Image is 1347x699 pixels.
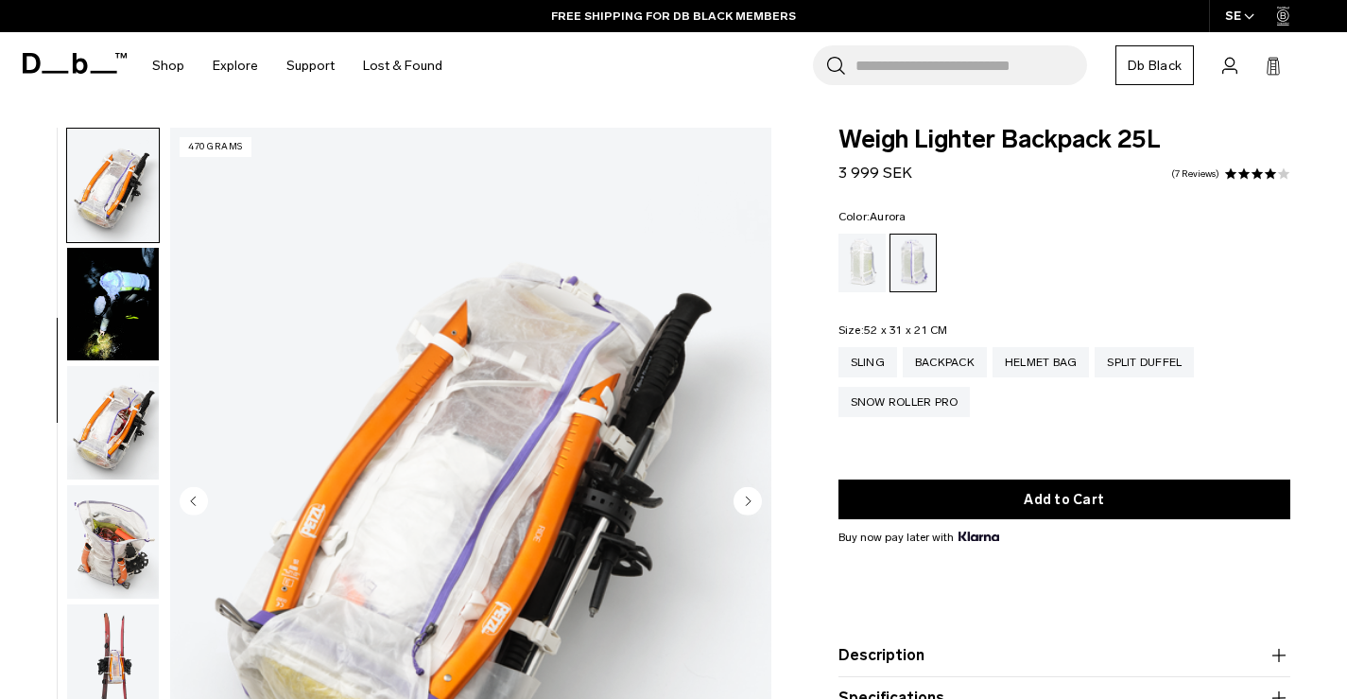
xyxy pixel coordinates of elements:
a: Snow Roller Pro [838,387,971,417]
p: 470 grams [180,137,251,157]
button: Previous slide [180,487,208,519]
button: Weigh_Lighter_Backpack_25L_7.png [66,484,160,600]
span: Weigh Lighter Backpack 25L [838,128,1291,152]
button: Description [838,644,1291,667]
button: Weigh_Lighter_Backpack_25L_6.png [66,365,160,481]
span: Aurora [870,210,907,223]
img: Weigh_Lighter_Backpack_25L_6.png [67,366,159,480]
a: Split Duffel [1095,347,1194,377]
button: Next slide [734,487,762,519]
a: Db Black [1115,45,1194,85]
img: Weigh_Lighter_Backpack_25L_5.png [67,129,159,242]
img: {"height" => 20, "alt" => "Klarna"} [958,532,999,541]
a: Sling [838,347,897,377]
nav: Main Navigation [138,32,457,99]
legend: Color: [838,211,907,222]
a: Helmet Bag [993,347,1090,377]
img: Weigh_Lighter_Backpack_25L_7.png [67,485,159,599]
a: Lost & Found [363,32,442,99]
button: Weigh Lighter Backpack 25L Aurora [66,247,160,362]
a: Explore [213,32,258,99]
button: Weigh_Lighter_Backpack_25L_5.png [66,128,160,243]
a: Shop [152,32,184,99]
a: FREE SHIPPING FOR DB BLACK MEMBERS [551,8,796,25]
a: Backpack [903,347,987,377]
a: Support [286,32,335,99]
a: Aurora [889,234,937,292]
button: Add to Cart [838,480,1291,519]
legend: Size: [838,324,948,336]
span: Buy now pay later with [838,529,999,546]
span: 52 x 31 x 21 CM [864,323,948,337]
a: 7 reviews [1171,169,1219,179]
a: Diffusion [838,234,886,292]
span: 3 999 SEK [838,164,912,182]
img: Weigh Lighter Backpack 25L Aurora [67,248,159,361]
